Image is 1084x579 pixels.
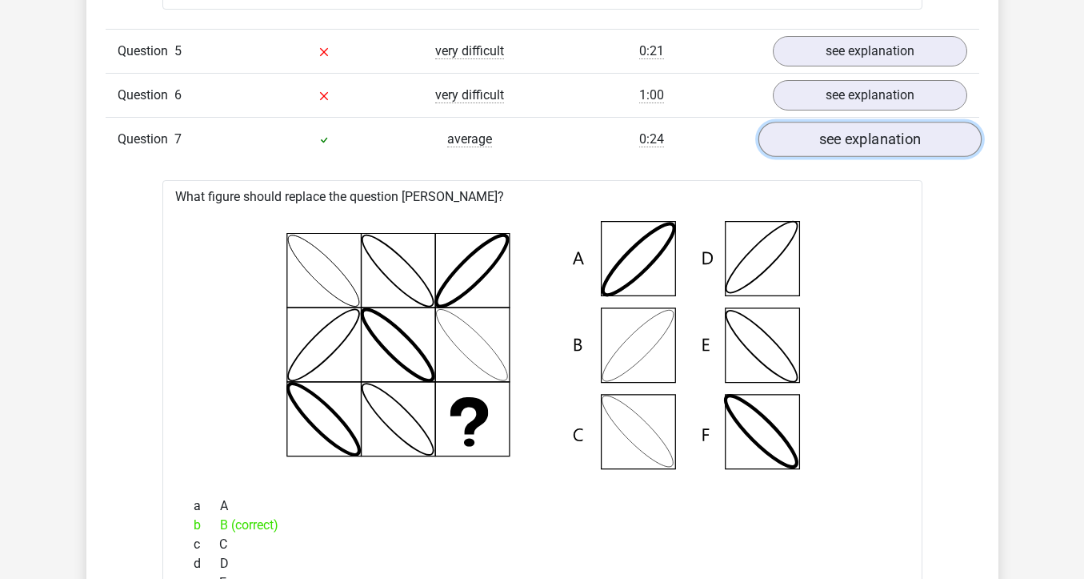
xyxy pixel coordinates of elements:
[182,497,903,516] div: A
[639,43,664,59] span: 0:21
[194,535,219,554] span: c
[182,554,903,573] div: D
[447,131,492,147] span: average
[194,554,220,573] span: d
[118,86,174,105] span: Question
[773,80,967,111] a: see explanation
[182,516,903,535] div: B (correct)
[182,535,903,554] div: C
[639,131,664,147] span: 0:24
[194,497,220,516] span: a
[435,43,504,59] span: very difficult
[174,131,182,147] span: 7
[118,130,174,149] span: Question
[758,122,981,157] a: see explanation
[118,42,174,61] span: Question
[174,87,182,103] span: 6
[194,516,220,535] span: b
[639,87,664,103] span: 1:00
[174,43,182,58] span: 5
[773,36,967,66] a: see explanation
[435,87,504,103] span: very difficult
